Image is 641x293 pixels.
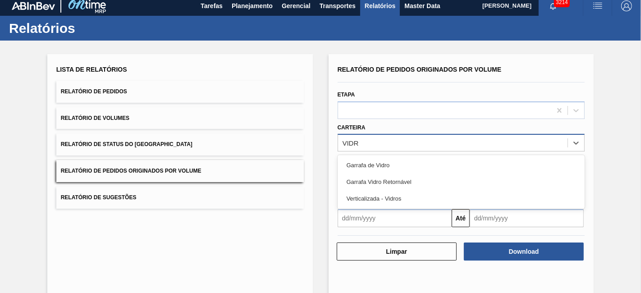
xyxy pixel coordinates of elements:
button: Relatório de Volumes [56,107,304,129]
span: Relatório de Status do [GEOGRAPHIC_DATA] [61,141,192,147]
span: Relatório de Pedidos Originados por Volume [61,168,201,174]
input: dd/mm/yyyy [338,209,452,227]
span: Relatórios [365,0,395,11]
span: Relatório de Volumes [61,115,129,121]
span: Relatório de Pedidos Originados por Volume [338,66,502,73]
button: Limpar [337,243,457,261]
span: Relatório de Sugestões [61,194,137,201]
span: Tarefas [201,0,223,11]
div: Garrafa de Vidro [338,157,585,174]
label: Etapa [338,92,355,98]
button: Relatório de Pedidos Originados por Volume [56,160,304,182]
span: Lista de Relatórios [56,66,127,73]
span: Relatório de Pedidos [61,88,127,95]
img: Logout [621,0,632,11]
input: dd/mm/yyyy [470,209,584,227]
img: userActions [592,0,603,11]
button: Relatório de Pedidos [56,81,304,103]
button: Download [464,243,584,261]
div: Verticalizada - Vidros [338,190,585,207]
span: Transportes [320,0,356,11]
button: Relatório de Status do [GEOGRAPHIC_DATA] [56,133,304,156]
span: Gerencial [282,0,311,11]
span: Master Data [404,0,440,11]
span: Planejamento [232,0,273,11]
label: Carteira [338,124,366,131]
button: Relatório de Sugestões [56,187,304,209]
h1: Relatórios [9,23,169,33]
img: TNhmsLtSVTkK8tSr43FrP2fwEKptu5GPRR3wAAAABJRU5ErkJggg== [12,2,55,10]
div: Garrafa Vidro Retornável [338,174,585,190]
button: Até [452,209,470,227]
